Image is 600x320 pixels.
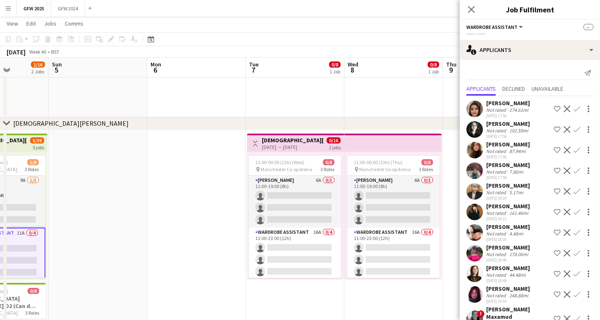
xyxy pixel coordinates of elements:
div: [DATE] 18:20 [486,195,530,201]
div: 87.94mi [508,148,527,154]
div: 4.48mi [508,231,525,237]
div: Not rated [486,148,508,154]
div: Not rated [486,127,508,134]
span: Week 40 [27,49,48,55]
div: [DATE] 17:56 [486,134,530,139]
a: Comms [61,18,87,29]
span: Wardrobe Assistant [466,24,518,30]
div: [DATE] 18:30 [486,237,530,242]
div: [PERSON_NAME] [486,99,530,107]
div: [DATE] 18:48 [486,257,530,263]
div: Not rated [486,231,508,237]
span: Unavailable [532,86,563,92]
div: [DATE] 17:56 [486,113,530,118]
div: [PERSON_NAME] [486,120,530,127]
div: [PERSON_NAME] [486,285,530,292]
div: 248.88mi [508,292,530,299]
div: Not rated [486,169,508,175]
span: Comms [65,20,83,27]
div: [DATE] 19:10 [486,299,530,304]
div: [PERSON_NAME] [486,223,530,231]
div: Not rated [486,292,508,299]
button: GFW 2025 [17,0,51,16]
div: --:-- - --:-- [466,31,593,37]
span: ! [477,310,485,318]
a: View [3,18,21,29]
div: [DATE] [7,48,26,56]
div: Not rated [486,107,508,113]
span: Edit [26,20,36,27]
div: [PERSON_NAME] [486,264,530,272]
div: [PERSON_NAME] [486,202,530,210]
span: View [7,20,18,27]
div: [PERSON_NAME] [486,141,530,148]
div: Not rated [486,210,508,216]
div: 102.59mi [508,127,530,134]
div: [PERSON_NAME] [486,161,530,169]
div: 7.86mi [508,169,525,175]
div: [PERSON_NAME] [486,182,530,189]
div: 174.61mi [508,107,530,113]
div: Not rated [486,189,508,195]
span: Applicants [466,86,496,92]
h3: Job Fulfilment [460,4,600,15]
button: Wardrobe Assistant [466,24,524,30]
a: Jobs [41,18,60,29]
div: [DATE] 18:48 [486,278,530,283]
span: Jobs [44,20,56,27]
span: Declined [502,86,525,92]
div: BST [51,49,59,55]
div: [PERSON_NAME] [486,244,530,251]
a: Edit [23,18,39,29]
div: 5.17mi [508,189,525,195]
div: Not rated [486,272,508,278]
div: 178.06mi [508,251,530,257]
div: 161.46mi [508,210,530,216]
span: -- [584,24,593,30]
div: [DATE] 17:59 [486,175,530,180]
div: [DATE] 17:56 [486,154,530,160]
div: Applicants [460,40,600,60]
button: GFW 2024 [51,0,85,16]
div: [DATE] 18:21 [486,216,530,221]
div: Not rated [486,251,508,257]
div: 44.48mi [508,272,527,278]
div: [DEMOGRAPHIC_DATA][PERSON_NAME] [13,119,129,127]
